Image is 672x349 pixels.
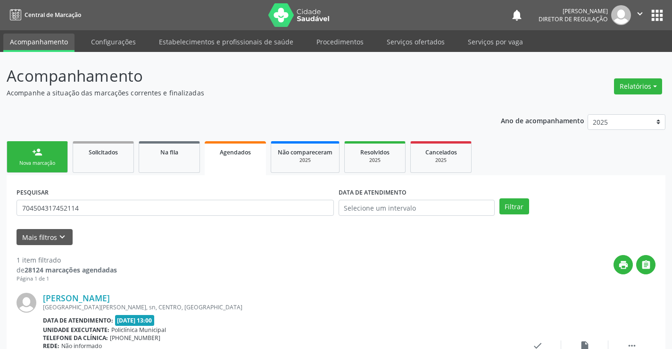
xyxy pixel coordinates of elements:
a: Configurações [84,34,142,50]
button: Mais filtroskeyboard_arrow_down [17,229,73,246]
span: [PHONE_NUMBER] [110,334,160,342]
button: Relatórios [614,78,662,94]
button: apps [649,7,665,24]
label: DATA DE ATENDIMENTO [339,185,407,200]
label: PESQUISAR [17,185,49,200]
div: 2025 [278,157,332,164]
span: Na fila [160,148,178,156]
input: Nome, CNS [17,200,334,216]
strong: 28124 marcações agendadas [25,265,117,274]
i: print [618,260,629,270]
a: [PERSON_NAME] [43,293,110,303]
img: img [611,5,631,25]
button:  [631,5,649,25]
p: Ano de acompanhamento [501,114,584,126]
b: Unidade executante: [43,326,109,334]
button: notifications [510,9,523,22]
img: img [17,293,36,313]
p: Acompanhamento [7,64,468,88]
span: Cancelados [425,148,457,156]
div: de [17,265,117,275]
i:  [641,260,651,270]
i: keyboard_arrow_down [57,232,67,242]
div: Nova marcação [14,160,61,167]
span: Solicitados [89,148,118,156]
a: Serviços ofertados [380,34,451,50]
a: Procedimentos [310,34,370,50]
div: person_add [32,147,42,157]
span: Policlínica Municipal [111,326,166,334]
div: 1 item filtrado [17,255,117,265]
span: [DATE] 13:00 [115,315,155,326]
a: Acompanhamento [3,34,75,52]
a: Estabelecimentos e profissionais de saúde [152,34,300,50]
button: Filtrar [499,198,529,214]
span: Diretor de regulação [539,15,608,23]
i:  [635,9,645,19]
span: Agendados [220,148,251,156]
span: Resolvidos [360,148,390,156]
a: Serviços por vaga [461,34,530,50]
a: Central de Marcação [7,7,81,23]
button:  [636,255,655,274]
div: [PERSON_NAME] [539,7,608,15]
span: Não compareceram [278,148,332,156]
div: [GEOGRAPHIC_DATA][PERSON_NAME], sn, CENTRO, [GEOGRAPHIC_DATA] [43,303,514,311]
div: 2025 [351,157,398,164]
p: Acompanhe a situação das marcações correntes e finalizadas [7,88,468,98]
div: 2025 [417,157,465,164]
div: Página 1 de 1 [17,275,117,283]
input: Selecione um intervalo [339,200,495,216]
b: Data de atendimento: [43,316,113,324]
button: print [614,255,633,274]
b: Telefone da clínica: [43,334,108,342]
span: Central de Marcação [25,11,81,19]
